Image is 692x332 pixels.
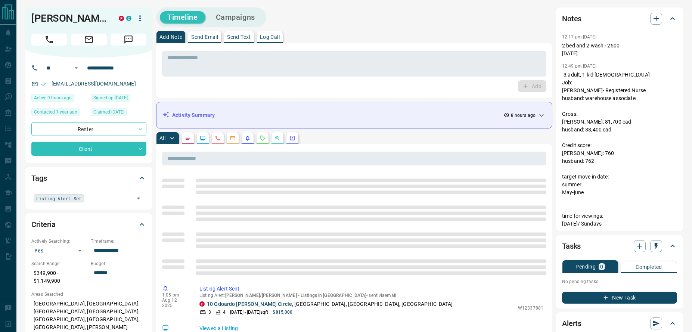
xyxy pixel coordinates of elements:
[52,81,136,87] a: [EMAIL_ADDRESS][DOMAIN_NAME]
[215,135,221,141] svg: Calls
[636,264,662,270] p: Completed
[223,309,226,316] p: 4
[31,215,146,233] div: Criteria
[31,12,108,24] h1: [PERSON_NAME]
[260,34,280,40] p: Log Call
[31,260,87,267] p: Search Range:
[562,13,581,25] h2: Notes
[199,301,205,307] div: property.ca
[133,193,144,204] button: Open
[245,135,251,141] svg: Listing Alerts
[225,293,367,298] span: [PERSON_NAME]/[PERSON_NAME] - Listings in [GEOGRAPHIC_DATA]
[93,94,128,102] span: Signed up [DATE]
[562,63,596,69] p: 12:49 pm [DATE]
[562,317,581,329] h2: Alerts
[162,298,188,308] p: Aug 12 2025
[274,135,280,141] svg: Opportunities
[289,135,295,141] svg: Agent Actions
[91,94,146,104] div: Sat Jan 20 2024
[119,16,124,21] div: property.ca
[41,81,46,87] svg: Email Verified
[162,108,546,122] div: Activity Summary8 hours ago
[562,10,677,28] div: Notes
[31,169,146,187] div: Tags
[34,108,77,116] span: Contacted 1 year ago
[159,34,182,40] p: Add Note
[31,34,67,46] span: Call
[200,135,206,141] svg: Lead Browsing Activity
[72,63,81,72] button: Open
[31,108,87,118] div: Mon Jul 29 2024
[207,301,292,307] a: 10 Odoardo [PERSON_NAME] Circle
[111,34,146,46] span: Message
[562,240,581,252] h2: Tasks
[199,285,543,293] p: Listing Alert Sent
[562,71,677,228] p: -3 adult, 1 kid [DEMOGRAPHIC_DATA] Job: [PERSON_NAME]- Registered Nurse husband: warehouse associ...
[191,34,218,40] p: Send Email
[273,309,292,316] p: $815,000
[34,94,72,102] span: Active 9 hours ago
[172,111,215,119] p: Activity Summary
[31,245,87,257] div: Yes
[31,172,47,184] h2: Tags
[230,309,268,316] p: [DATE] - [DATE] sqft
[518,305,543,311] p: W12337881
[562,292,677,304] button: New Task
[93,108,124,116] span: Claimed [DATE]
[91,238,146,245] p: Timeframe:
[91,260,146,267] p: Budget:
[185,135,191,141] svg: Notes
[199,293,543,298] p: Listing Alert : - sent via email
[208,11,263,24] button: Campaigns
[31,291,146,298] p: Areas Searched:
[126,16,131,21] div: condos.ca
[562,34,596,40] p: 12:17 pm [DATE]
[91,108,146,118] div: Sat Jan 20 2024
[562,237,677,255] div: Tasks
[31,267,87,287] p: $349,900 - $1,149,900
[160,11,205,24] button: Timeline
[562,42,677,58] p: 2 bed and 2 wash - 2500 [DATE]
[575,264,596,269] p: Pending
[230,135,236,141] svg: Emails
[31,142,146,156] div: Client
[208,309,211,316] p: 3
[31,122,146,136] div: Renter
[71,34,107,46] span: Email
[600,264,603,269] p: 0
[207,300,453,308] p: , [GEOGRAPHIC_DATA], [GEOGRAPHIC_DATA], [GEOGRAPHIC_DATA]
[36,195,81,202] span: Listing Alert Set
[31,238,87,245] p: Actively Searching:
[31,94,87,104] div: Tue Aug 12 2025
[511,112,536,119] p: 8 hours ago
[31,218,56,230] h2: Criteria
[162,292,188,298] p: 1:05 pm
[159,136,165,141] p: All
[562,276,677,287] p: No pending tasks
[260,135,266,141] svg: Requests
[227,34,251,40] p: Send Text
